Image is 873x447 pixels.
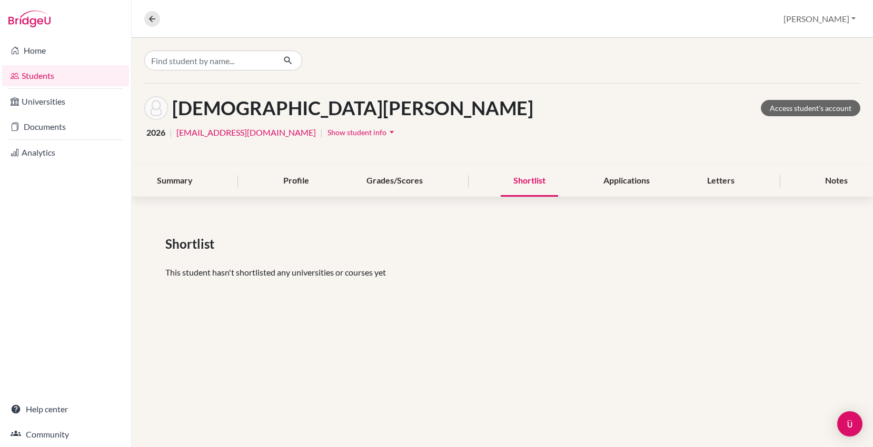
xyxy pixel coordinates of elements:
[328,128,386,137] span: Show student info
[837,411,862,436] div: Open Intercom Messenger
[2,40,129,61] a: Home
[2,424,129,445] a: Community
[165,266,839,279] p: This student hasn't shortlisted any universities or courses yet
[327,124,398,140] button: Show student infoarrow_drop_down
[144,166,205,197] div: Summary
[386,127,397,137] i: arrow_drop_down
[695,166,747,197] div: Letters
[170,126,172,139] span: |
[812,166,860,197] div: Notes
[591,166,662,197] div: Applications
[2,399,129,420] a: Help center
[176,126,316,139] a: [EMAIL_ADDRESS][DOMAIN_NAME]
[501,166,558,197] div: Shortlist
[354,166,435,197] div: Grades/Scores
[146,126,165,139] span: 2026
[761,100,860,116] a: Access student's account
[2,65,129,86] a: Students
[2,142,129,163] a: Analytics
[320,126,323,139] span: |
[165,235,219,253] span: Shortlist
[2,116,129,137] a: Documents
[172,97,533,119] h1: [DEMOGRAPHIC_DATA][PERSON_NAME]
[144,96,168,120] img: Aahan Chetan JAIN's avatar
[779,9,860,29] button: [PERSON_NAME]
[271,166,322,197] div: Profile
[8,11,51,27] img: Bridge-U
[144,50,275,70] input: Find student by name...
[2,91,129,112] a: Universities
